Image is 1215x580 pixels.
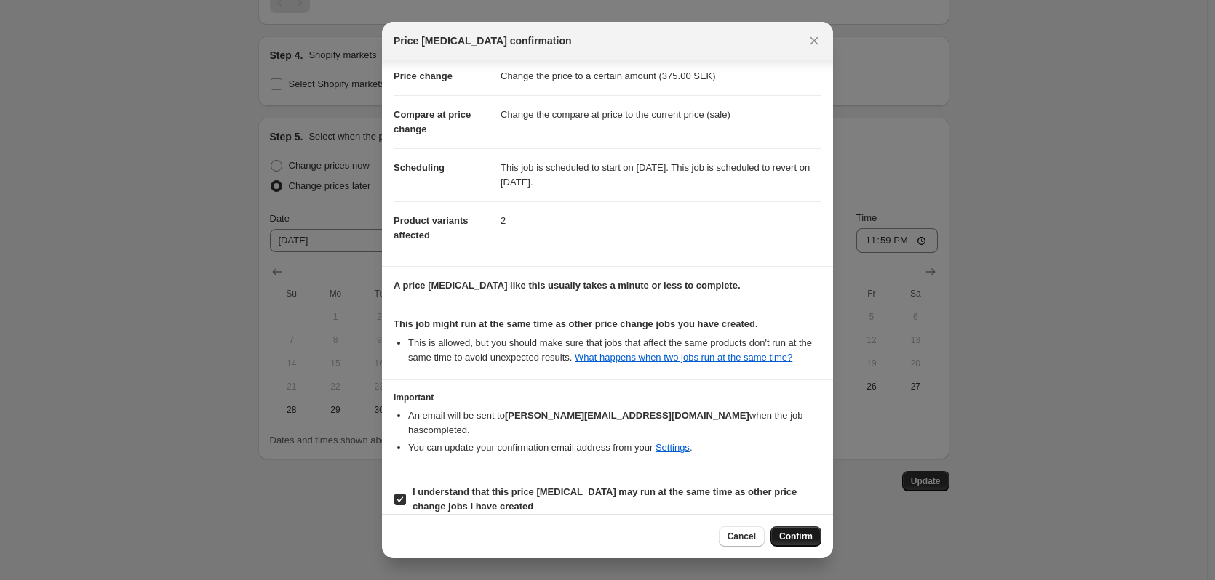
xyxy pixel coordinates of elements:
[408,408,821,438] li: An email will be sent to when the job has completed .
[501,148,821,201] dd: This job is scheduled to start on [DATE]. This job is scheduled to revert on [DATE].
[501,95,821,134] dd: Change the compare at price to the current price (sale)
[575,352,792,363] a: What happens when two jobs run at the same time?
[656,442,690,453] a: Settings
[408,336,821,365] li: This is allowed, but you should make sure that jobs that affect the same products don ' t run at ...
[804,31,824,51] button: Close
[505,410,749,421] b: [PERSON_NAME][EMAIL_ADDRESS][DOMAIN_NAME]
[394,280,741,291] b: A price [MEDICAL_DATA] like this usually takes a minute or less to complete.
[413,486,797,512] b: I understand that this price [MEDICAL_DATA] may run at the same time as other price change jobs I...
[394,33,572,48] span: Price [MEDICAL_DATA] confirmation
[501,201,821,240] dd: 2
[394,109,471,134] span: Compare at price change
[394,215,469,241] span: Product variants affected
[719,526,765,547] button: Cancel
[394,392,821,403] h3: Important
[394,162,445,173] span: Scheduling
[728,531,756,542] span: Cancel
[394,318,758,329] b: This job might run at the same time as other price change jobs you have created.
[501,57,821,95] dd: Change the price to a certain amount (375.00 SEK)
[779,531,813,542] span: Confirm
[394,71,453,81] span: Price change
[770,526,821,547] button: Confirm
[408,440,821,455] li: You can update your confirmation email address from your .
